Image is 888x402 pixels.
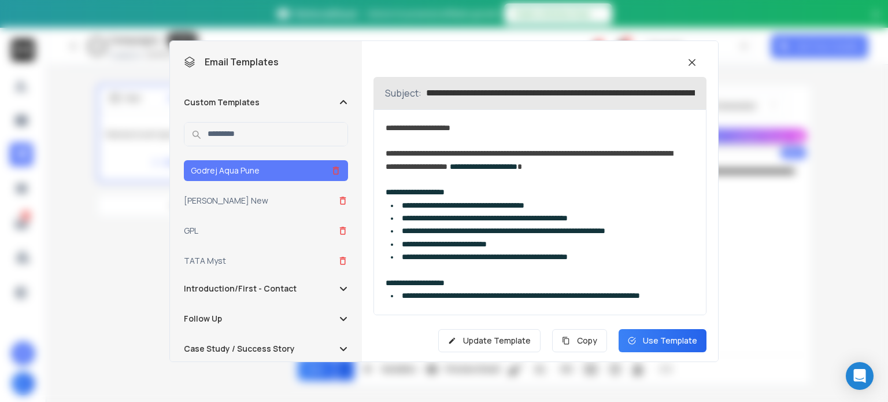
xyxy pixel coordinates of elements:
[552,329,607,352] button: Copy
[184,55,279,69] h1: Email Templates
[184,313,348,324] button: Follow Up
[184,97,260,108] h2: Custom Templates
[184,225,198,237] h3: GPL
[191,165,260,176] h3: Godrej Aqua Pune
[184,283,348,294] button: Introduction/First - Contact
[619,329,706,352] button: Use Template
[184,343,348,355] button: Case Study / Success Story
[846,362,874,390] div: Open Intercom Messenger
[385,86,421,100] p: Subject:
[184,97,348,108] button: Custom Templates
[438,329,541,352] button: Update Template
[184,195,268,206] h3: [PERSON_NAME] New
[184,255,226,267] h3: TATA Myst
